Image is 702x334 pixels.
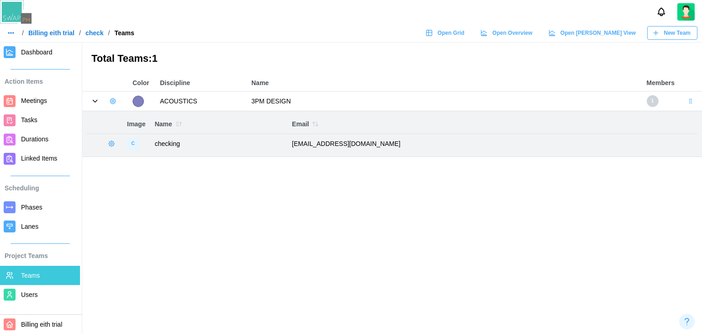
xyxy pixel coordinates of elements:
span: Open [PERSON_NAME] View [560,27,636,39]
a: Open [PERSON_NAME] View [544,26,643,40]
a: Billing eith trial [28,30,74,36]
a: Zulqarnain Khalil [677,3,695,21]
div: Image [127,119,145,129]
span: Users [21,291,38,298]
h3: Total Teams: 1 [91,52,693,66]
div: Email [292,118,693,130]
button: Notifications [654,4,669,20]
a: Open Grid [421,26,471,40]
div: image [127,138,139,150]
a: check [85,30,104,36]
div: / [22,30,24,36]
div: Members [647,78,675,88]
div: Teams [115,30,134,36]
a: Open Overview [476,26,539,40]
div: / [108,30,110,36]
div: Name [154,118,282,130]
span: Open Overview [492,27,532,39]
td: ACOUSTICS [155,92,247,111]
div: Discipline [160,78,242,88]
span: New Team [664,27,691,39]
div: Name [251,78,638,88]
div: Color [133,78,151,88]
span: Durations [21,135,48,143]
div: / [79,30,81,36]
button: New Team [647,26,697,40]
span: Tasks [21,116,37,124]
div: checking [154,139,282,149]
span: Phases [21,204,43,211]
span: Lanes [21,223,38,230]
span: Meetings [21,97,47,104]
span: Teams [21,272,40,279]
span: Linked Items [21,155,57,162]
span: Open Grid [437,27,464,39]
span: Dashboard [21,48,53,56]
td: 3PM DESIGN [247,92,642,111]
div: 1 [647,95,659,107]
span: Billing eith trial [21,321,62,328]
td: [EMAIL_ADDRESS][DOMAIN_NAME] [287,134,697,154]
img: 2Q== [677,3,695,21]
